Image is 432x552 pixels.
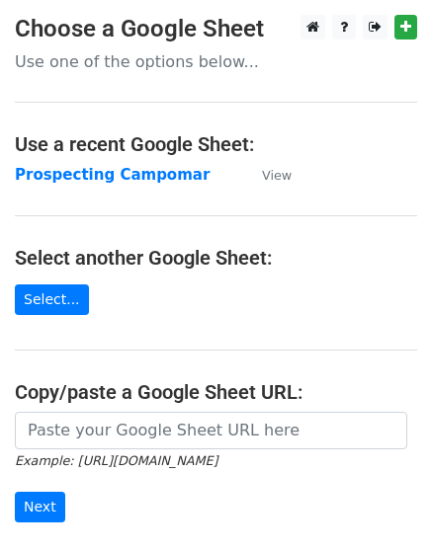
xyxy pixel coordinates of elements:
[15,380,417,404] h4: Copy/paste a Google Sheet URL:
[15,492,65,522] input: Next
[15,246,417,270] h4: Select another Google Sheet:
[15,132,417,156] h4: Use a recent Google Sheet:
[15,284,89,315] a: Select...
[333,457,432,552] iframe: Chat Widget
[15,166,210,184] a: Prospecting Campomar
[15,51,417,72] p: Use one of the options below...
[262,168,292,183] small: View
[15,453,217,468] small: Example: [URL][DOMAIN_NAME]
[15,15,417,43] h3: Choose a Google Sheet
[15,412,407,449] input: Paste your Google Sheet URL here
[242,166,292,184] a: View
